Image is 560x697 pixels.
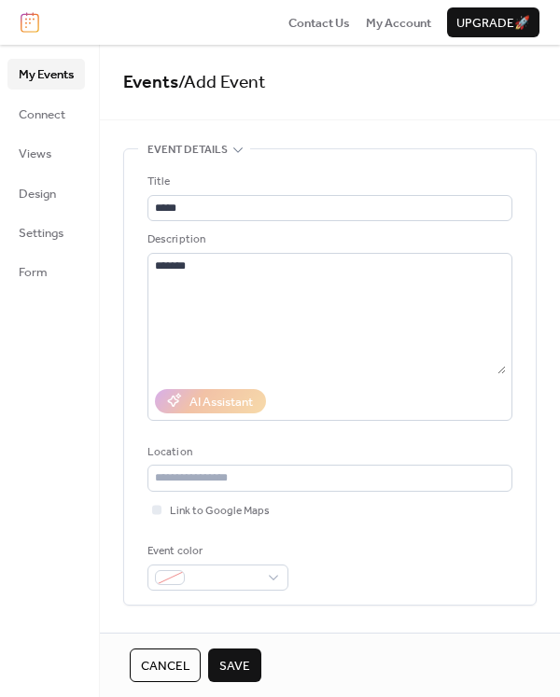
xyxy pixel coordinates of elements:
span: Upgrade 🚀 [456,14,530,33]
span: Event details [147,141,228,160]
span: My Events [19,65,74,84]
span: Save [219,657,250,676]
span: Form [19,263,48,282]
img: logo [21,12,39,33]
span: Link to Google Maps [170,502,270,521]
a: Settings [7,217,85,247]
div: Event color [147,542,285,561]
div: Location [147,443,509,462]
span: Cancel [141,657,189,676]
div: Title [147,173,509,191]
a: Events [123,65,178,100]
span: Connect [19,105,65,124]
div: Description [147,230,509,249]
button: Upgrade🚀 [447,7,539,37]
a: My Events [7,59,85,89]
a: Form [7,257,85,286]
a: Design [7,178,85,208]
a: My Account [366,13,431,32]
button: Cancel [130,648,201,682]
span: My Account [366,14,431,33]
span: Settings [19,224,63,243]
span: / Add Event [178,65,266,100]
span: Date and time [147,628,227,647]
span: Contact Us [288,14,350,33]
button: Save [208,648,261,682]
span: Design [19,185,56,203]
a: Contact Us [288,13,350,32]
span: Views [19,145,51,163]
a: Connect [7,99,85,129]
a: Views [7,138,85,168]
